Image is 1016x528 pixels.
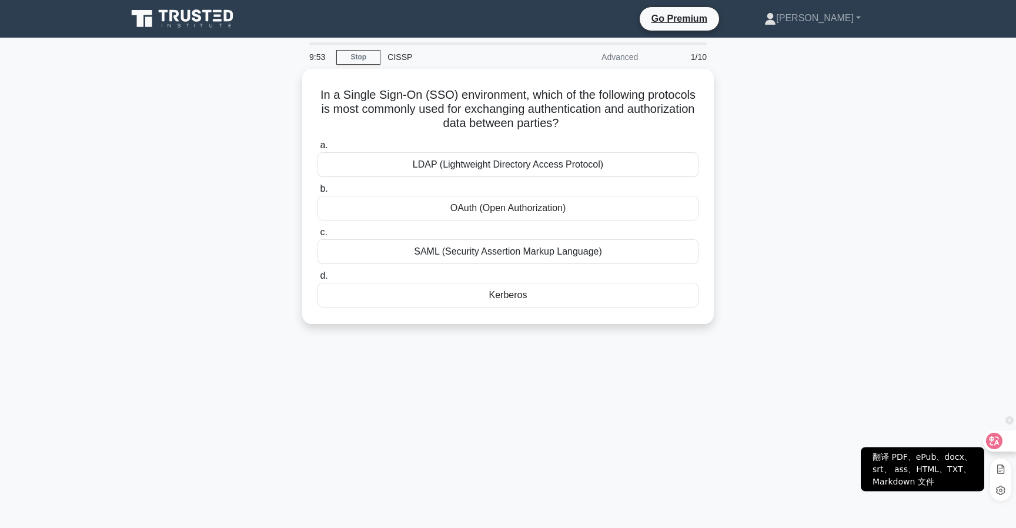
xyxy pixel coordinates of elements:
[317,152,698,177] div: LDAP (Lightweight Directory Access Protocol)
[380,45,542,69] div: CISSP
[320,227,327,237] span: c.
[317,283,698,308] div: Kerberos
[645,45,714,69] div: 1/10
[320,140,327,150] span: a.
[302,45,336,69] div: 9:53
[542,45,645,69] div: Advanced
[644,11,714,26] a: Go Premium
[317,239,698,264] div: SAML (Security Assertion Markup Language)
[736,6,889,30] a: [PERSON_NAME]
[317,196,698,220] div: OAuth (Open Authorization)
[316,88,700,131] h5: In a Single Sign-On (SSO) environment, which of the following protocols is most commonly used for...
[336,50,380,65] a: Stop
[320,183,327,193] span: b.
[320,270,327,280] span: d.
